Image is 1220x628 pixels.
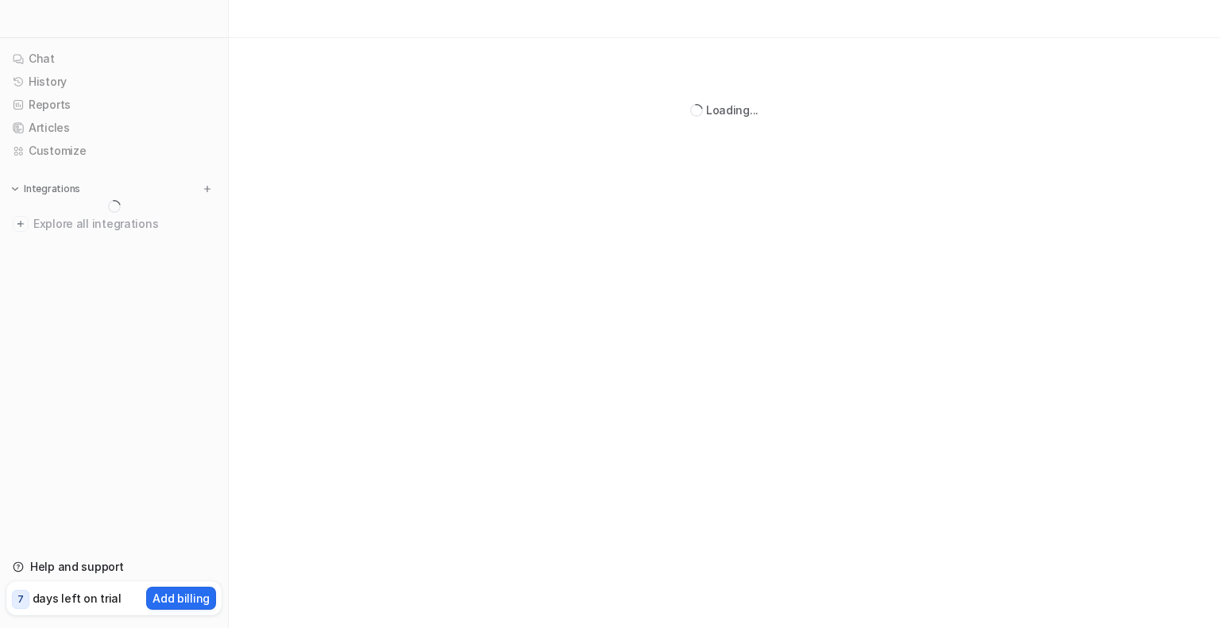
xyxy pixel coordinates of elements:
a: Chat [6,48,222,70]
a: Customize [6,140,222,162]
a: History [6,71,222,93]
a: Articles [6,117,222,139]
p: Integrations [24,183,80,195]
a: Reports [6,94,222,116]
p: Add billing [152,590,210,607]
button: Integrations [6,181,85,197]
img: explore all integrations [13,216,29,232]
p: days left on trial [33,590,122,607]
img: menu_add.svg [202,183,213,195]
p: 7 [17,592,24,607]
button: Add billing [146,587,216,610]
span: Explore all integrations [33,211,215,237]
img: expand menu [10,183,21,195]
a: Help and support [6,556,222,578]
div: Loading... [706,102,759,118]
a: Explore all integrations [6,213,222,235]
